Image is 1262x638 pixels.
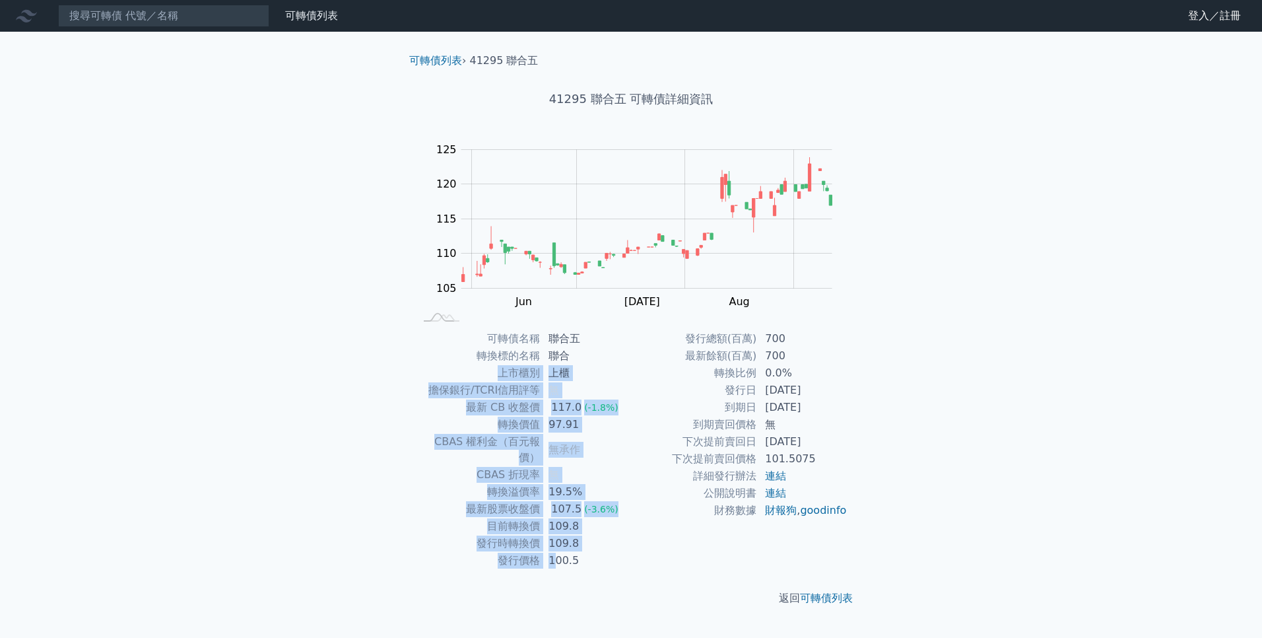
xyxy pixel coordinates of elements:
[399,590,863,606] p: 返回
[631,468,757,485] td: 詳細發行辦法
[765,504,797,516] a: 財報狗
[757,433,847,450] td: [DATE]
[415,433,541,466] td: CBAS 權利金（百元報價）
[430,143,852,308] g: Chart
[1196,575,1262,638] div: 聊天小工具
[1178,5,1251,26] a: 登入／註冊
[548,443,580,456] span: 無承作
[415,535,541,552] td: 發行時轉換價
[415,552,541,569] td: 發行價格
[548,501,584,517] div: 107.5
[757,365,847,382] td: 0.0%
[631,433,757,450] td: 下次提前賣回日
[631,330,757,347] td: 發行總額(百萬)
[800,592,853,604] a: 可轉債列表
[415,330,541,347] td: 可轉債名稱
[541,483,631,501] td: 19.5%
[631,347,757,365] td: 最新餘額(百萬)
[541,365,631,382] td: 上櫃
[584,402,618,413] span: (-1.8%)
[624,295,660,308] tspan: [DATE]
[415,501,541,518] td: 最新股票收盤價
[541,347,631,365] td: 聯合
[541,518,631,535] td: 109.8
[729,295,750,308] tspan: Aug
[631,399,757,416] td: 到期日
[415,483,541,501] td: 轉換溢價率
[757,399,847,416] td: [DATE]
[415,466,541,483] td: CBAS 折現率
[757,450,847,468] td: 101.5075
[462,157,832,281] g: Series
[436,178,457,190] tspan: 120
[436,143,457,156] tspan: 125
[436,282,457,295] tspan: 105
[631,502,757,519] td: 財務數據
[631,382,757,399] td: 發行日
[584,504,618,514] span: (-3.6%)
[548,468,559,481] span: 無
[765,470,786,482] a: 連結
[415,399,541,416] td: 最新 CB 收盤價
[757,347,847,365] td: 700
[541,416,631,433] td: 97.91
[631,450,757,468] td: 下次提前賣回價格
[800,504,846,516] a: goodinfo
[631,485,757,502] td: 公開說明書
[548,400,584,415] div: 117.0
[436,213,457,225] tspan: 115
[757,502,847,519] td: ,
[1196,575,1262,638] iframe: Chat Widget
[631,365,757,382] td: 轉換比例
[757,416,847,433] td: 無
[415,416,541,433] td: 轉換價值
[415,518,541,535] td: 目前轉換價
[415,347,541,365] td: 轉換標的名稱
[541,330,631,347] td: 聯合五
[541,552,631,569] td: 100.5
[415,382,541,399] td: 擔保銀行/TCRI信用評等
[515,295,532,308] tspan: Jun
[470,53,539,69] li: 41295 聯合五
[409,54,462,67] a: 可轉債列表
[541,535,631,552] td: 109.8
[58,5,269,27] input: 搜尋可轉債 代號／名稱
[765,487,786,499] a: 連結
[757,382,847,399] td: [DATE]
[409,53,466,69] li: ›
[436,247,457,260] tspan: 110
[757,330,847,347] td: 700
[415,365,541,382] td: 上市櫃別
[548,384,559,396] span: 無
[399,90,863,108] h1: 41295 聯合五 可轉債詳細資訊
[285,9,338,22] a: 可轉債列表
[631,416,757,433] td: 到期賣回價格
